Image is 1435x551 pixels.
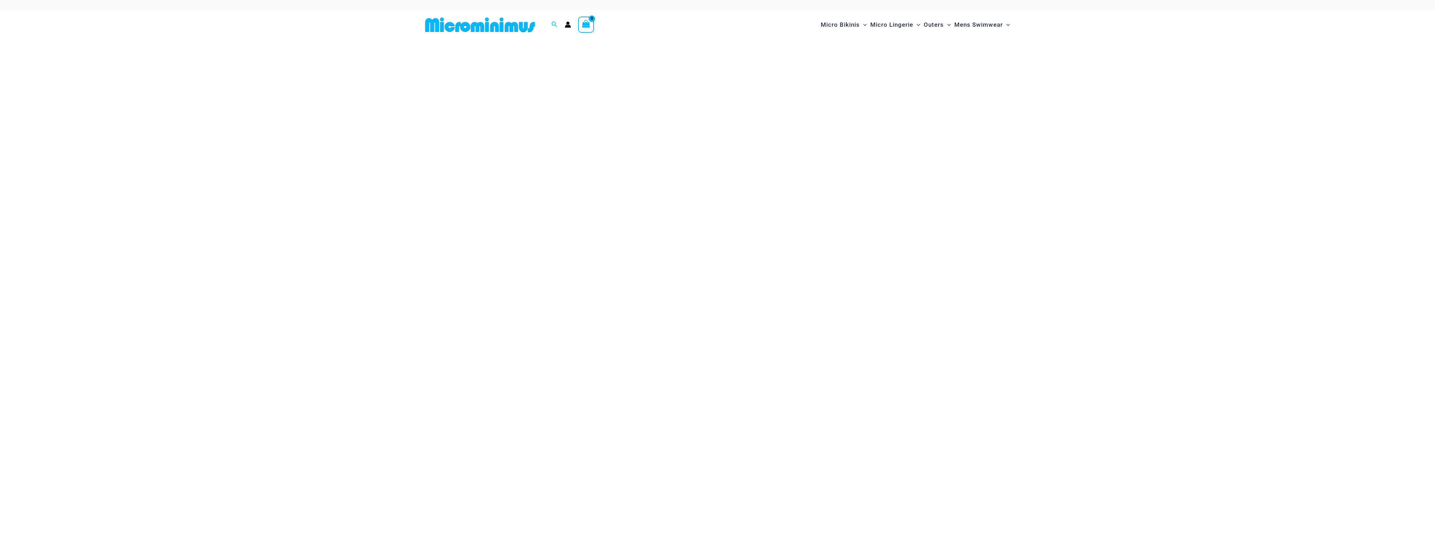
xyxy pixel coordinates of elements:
span: Micro Lingerie [870,16,913,34]
span: Mens Swimwear [954,16,1003,34]
span: Outers [924,16,944,34]
a: Mens SwimwearMenu ToggleMenu Toggle [953,14,1012,36]
nav: Site Navigation [818,13,1013,37]
span: Menu Toggle [1003,16,1010,34]
span: Micro Bikinis [821,16,860,34]
span: Menu Toggle [913,16,920,34]
span: Menu Toggle [944,16,951,34]
a: View Shopping Cart, empty [578,17,594,33]
a: Micro BikinisMenu ToggleMenu Toggle [819,14,869,36]
a: Search icon link [551,20,558,29]
span: Menu Toggle [860,16,867,34]
a: Account icon link [565,21,571,28]
img: MM SHOP LOGO FLAT [422,17,538,33]
a: OutersMenu ToggleMenu Toggle [922,14,953,36]
a: Micro LingerieMenu ToggleMenu Toggle [869,14,922,36]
